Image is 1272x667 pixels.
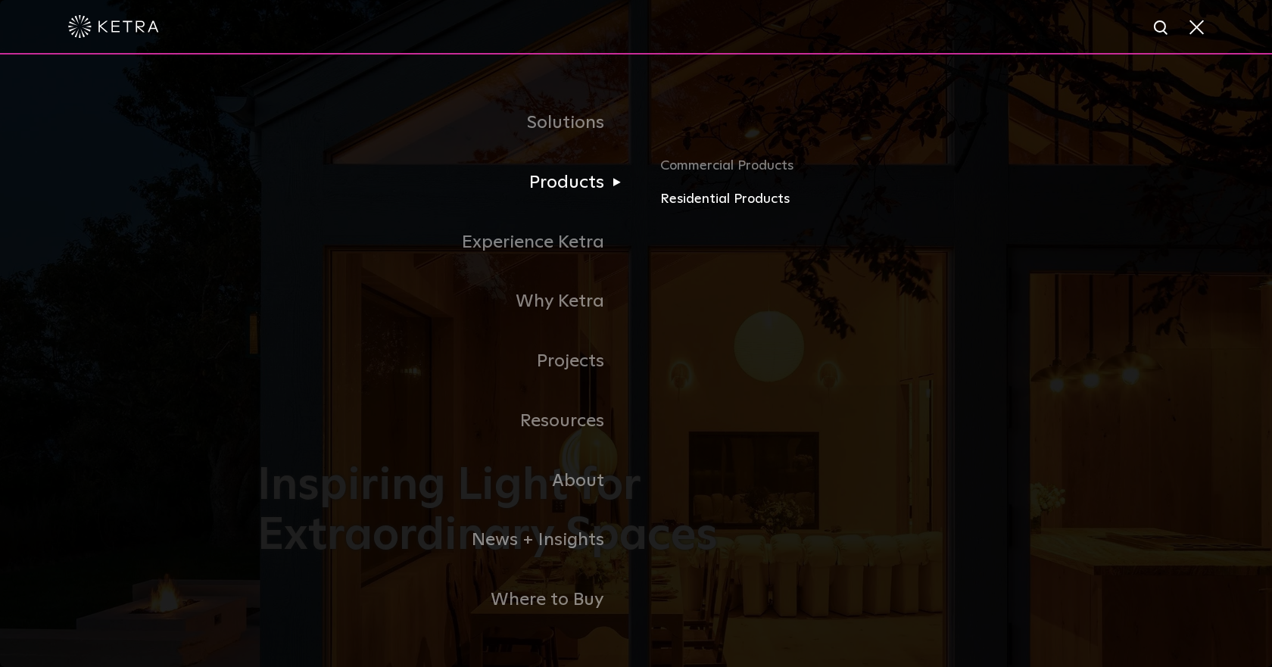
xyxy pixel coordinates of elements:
div: Navigation Menu [257,93,1015,630]
a: Experience Ketra [257,213,636,273]
a: About [257,451,636,511]
a: Resources [257,391,636,451]
a: Commercial Products [660,155,1015,189]
img: search icon [1152,19,1171,38]
a: News + Insights [257,510,636,570]
a: Solutions [257,93,636,153]
a: Residential Products [660,189,1015,210]
a: Products [257,153,636,213]
a: Why Ketra [257,272,636,332]
img: ketra-logo-2019-white [68,15,159,38]
a: Projects [257,332,636,391]
a: Where to Buy [257,570,636,630]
